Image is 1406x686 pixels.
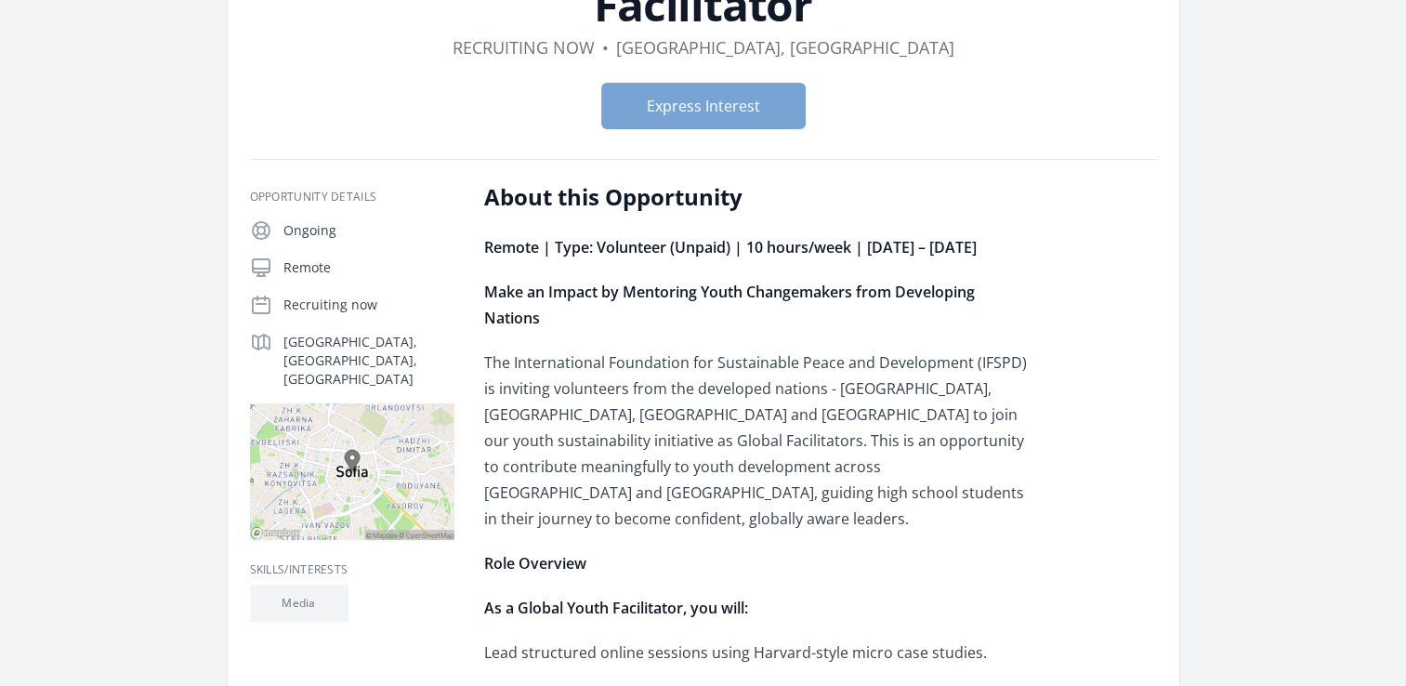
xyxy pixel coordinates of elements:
strong: Remote | Type: Volunteer (Unpaid) | 10 hours/week | [DATE] – [DATE] [484,237,977,257]
li: Media [250,585,348,622]
dd: [GEOGRAPHIC_DATA], [GEOGRAPHIC_DATA] [616,34,954,60]
p: Lead structured online sessions using Harvard-style micro case studies. [484,640,1028,666]
strong: As a Global Youth Facilitator, you will: [484,598,748,618]
dd: Recruiting now [453,34,595,60]
strong: Role Overview [484,553,586,574]
strong: Make an Impact by Mentoring Youth Changemakers from Developing Nations [484,282,975,328]
div: • [602,34,609,60]
h3: Skills/Interests [250,562,454,577]
p: Ongoing [283,221,454,240]
p: Remote [283,258,454,277]
h3: Opportunity Details [250,190,454,204]
button: Express Interest [601,83,806,129]
p: The International Foundation for Sustainable Peace and Development (IFSPD) is inviting volunteers... [484,350,1028,532]
p: [GEOGRAPHIC_DATA], [GEOGRAPHIC_DATA], [GEOGRAPHIC_DATA] [283,333,454,389]
img: Map [250,403,454,540]
p: Recruiting now [283,296,454,314]
h2: About this Opportunity [484,182,1028,212]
